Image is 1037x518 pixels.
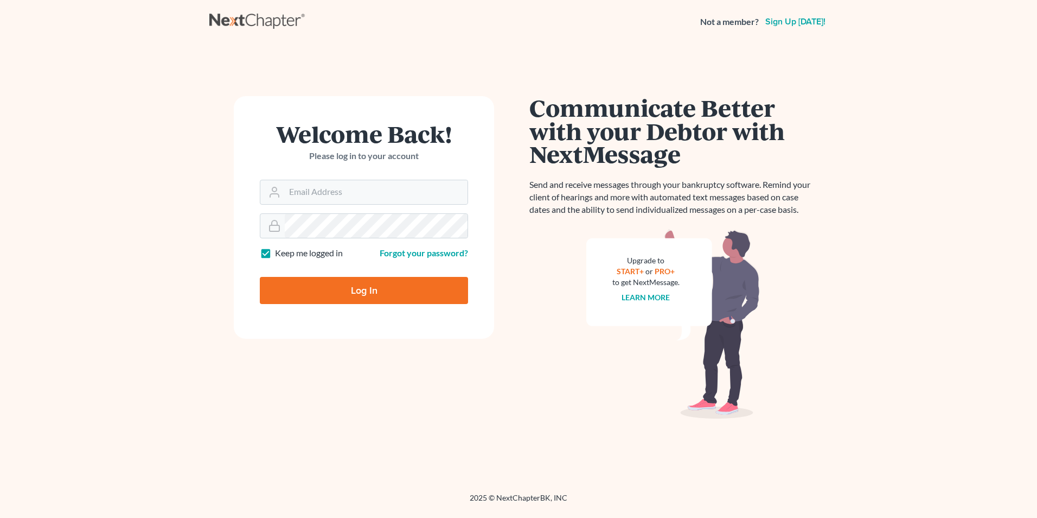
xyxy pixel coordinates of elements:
[646,267,654,276] span: or
[529,96,817,166] h1: Communicate Better with your Debtor with NextMessage
[260,277,468,304] input: Log In
[763,17,828,26] a: Sign up [DATE]!
[275,247,343,260] label: Keep me logged in
[586,229,760,419] img: nextmessage_bg-59042aed3d76b12b5cd301f8e5b87938c9018125f34e5fa2b7a6b67550977c72.svg
[209,492,828,512] div: 2025 © NextChapterBK, INC
[622,293,670,302] a: Learn more
[655,267,675,276] a: PRO+
[380,248,468,258] a: Forgot your password?
[700,16,759,28] strong: Not a member?
[260,122,468,146] h1: Welcome Back!
[612,277,680,288] div: to get NextMessage.
[529,179,817,216] p: Send and receive messages through your bankruptcy software. Remind your client of hearings and mo...
[612,255,680,266] div: Upgrade to
[260,150,468,162] p: Please log in to your account
[285,180,468,204] input: Email Address
[617,267,644,276] a: START+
